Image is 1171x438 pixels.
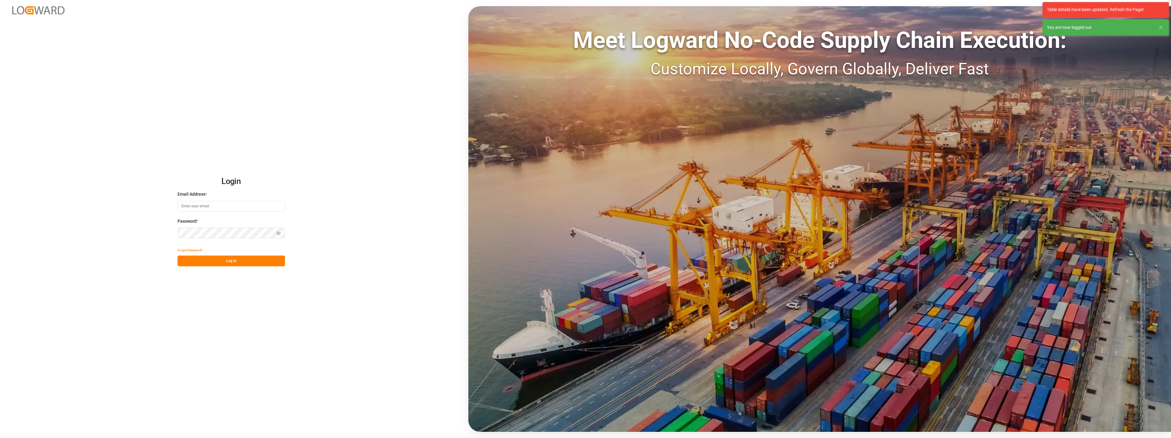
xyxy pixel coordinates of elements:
span: Email Address [178,191,205,197]
div: Meet Logward No-Code Supply Chain Execution: [468,23,1171,57]
div: Table details have been updated. Refresh the Page!. [1047,6,1160,13]
button: Forgot Password? [178,245,203,256]
div: You are now logged out [1047,24,1153,31]
button: Log In [178,256,285,266]
h2: Login [178,172,285,191]
input: Enter your email [178,201,285,212]
div: Customize Locally, Govern Globally, Deliver Fast [468,57,1171,81]
img: Logward_new_orange.png [12,6,64,14]
span: Password [178,218,197,225]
